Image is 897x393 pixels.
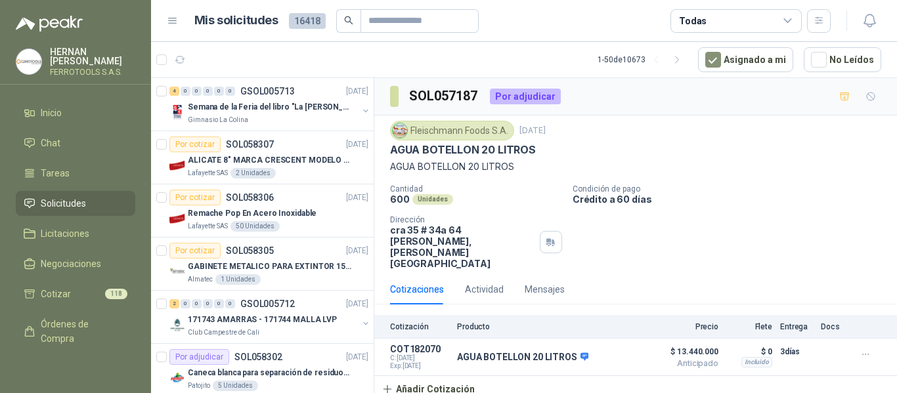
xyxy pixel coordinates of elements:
img: Company Logo [169,264,185,279]
p: AGUA BOTELLON 20 LITROS [390,143,536,157]
div: 0 [225,87,235,96]
p: [DATE] [519,125,546,137]
div: Unidades [412,194,453,205]
a: Tareas [16,161,135,186]
p: Semana de la Feria del libro "La [PERSON_NAME]" [188,101,351,114]
p: ALICATE 8" MARCA CRESCENT MODELO 38008tv [188,154,351,167]
p: GSOL005713 [240,87,295,96]
span: Chat [41,136,60,150]
img: Company Logo [169,157,185,173]
a: Inicio [16,100,135,125]
p: 3 días [780,344,813,360]
p: Docs [821,322,847,331]
p: Lafayette SAS [188,221,228,232]
span: Tareas [41,166,70,180]
div: Fleischmann Foods S.A. [390,121,514,140]
div: Cotizaciones [390,282,444,297]
p: cra 35 # 34a 64 [PERSON_NAME] , [PERSON_NAME][GEOGRAPHIC_DATA] [390,224,535,269]
div: 5 Unidades [213,381,258,391]
p: [DATE] [346,245,368,257]
a: Por cotizarSOL058307[DATE] Company LogoALICATE 8" MARCA CRESCENT MODELO 38008tvLafayette SAS2 Uni... [151,131,374,184]
div: 0 [203,87,213,96]
span: 16418 [289,13,326,29]
div: Todas [679,14,707,28]
div: 50 Unidades [230,221,280,232]
p: Flete [726,322,772,331]
p: [DATE] [346,85,368,98]
a: Cotizar118 [16,281,135,306]
p: Patojito [188,381,210,391]
p: AGUA BOTELLON 20 LITROS [390,159,881,174]
p: Crédito a 60 días [573,194,892,205]
img: Company Logo [169,211,185,226]
p: Condición de pago [573,184,892,194]
a: Órdenes de Compra [16,312,135,351]
span: search [344,16,353,25]
div: 0 [225,299,235,308]
a: Remisiones [16,356,135,381]
div: 0 [181,87,190,96]
div: 1 - 50 de 10673 [598,49,688,70]
div: 1 Unidades [215,274,261,285]
img: Company Logo [169,104,185,120]
p: Club Campestre de Cali [188,327,259,338]
div: 0 [214,87,224,96]
img: Company Logo [16,49,41,74]
img: Company Logo [169,370,185,386]
p: $ 0 [726,344,772,360]
a: Solicitudes [16,191,135,216]
div: 2 [169,299,179,308]
a: Chat [16,131,135,155]
a: 2 0 0 0 0 0 GSOL005712[DATE] Company Logo171743 AMARRAS - 171744 MALLA LVPClub Campestre de Cali [169,296,371,338]
p: SOL058306 [226,193,274,202]
p: 171743 AMARRAS - 171744 MALLA LVP [188,314,337,326]
p: Cantidad [390,184,562,194]
button: No Leídos [804,47,881,72]
h1: Mis solicitudes [194,11,278,30]
a: Licitaciones [16,221,135,246]
span: Solicitudes [41,196,86,211]
h3: SOL057187 [409,86,479,106]
div: Por cotizar [169,243,221,259]
span: Licitaciones [41,226,89,241]
div: 0 [214,299,224,308]
a: Por cotizarSOL058305[DATE] Company LogoGABINETE METALICO PARA EXTINTOR 15 LBAlmatec1 Unidades [151,238,374,291]
p: [DATE] [346,298,368,310]
a: 4 0 0 0 0 0 GSOL005713[DATE] Company LogoSemana de la Feria del libro "La [PERSON_NAME]"Gimnasio ... [169,83,371,125]
p: SOL058307 [226,140,274,149]
span: $ 13.440.000 [653,344,718,360]
p: FERROTOOLS S.A.S. [50,68,135,76]
p: COT182070 [390,344,449,354]
p: Dirección [390,215,535,224]
div: 0 [203,299,213,308]
p: GABINETE METALICO PARA EXTINTOR 15 LB [188,260,351,273]
p: AGUA BOTELLON 20 LITROS [457,352,588,363]
img: Logo peakr [16,16,83,31]
p: Precio [653,322,718,331]
p: [DATE] [346,351,368,363]
p: GSOL005712 [240,299,295,308]
button: Asignado a mi [698,47,793,72]
span: Negociaciones [41,257,101,271]
span: 118 [105,289,127,299]
div: Actividad [465,282,504,297]
div: 4 [169,87,179,96]
span: C: [DATE] [390,354,449,362]
p: Caneca blanca para separación de residuos 121 LT [188,367,351,379]
div: Incluido [741,357,772,367]
p: Almatec [188,274,213,285]
div: Por cotizar [169,136,221,152]
span: Anticipado [653,360,718,367]
p: 600 [390,194,410,205]
div: 0 [181,299,190,308]
div: 0 [192,299,202,308]
p: [DATE] [346,138,368,151]
a: Negociaciones [16,251,135,276]
span: Exp: [DATE] [390,362,449,370]
p: Entrega [780,322,813,331]
div: Por adjudicar [169,349,229,365]
p: [DATE] [346,192,368,204]
div: 2 Unidades [230,168,276,178]
p: Cotización [390,322,449,331]
p: SOL058305 [226,246,274,255]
